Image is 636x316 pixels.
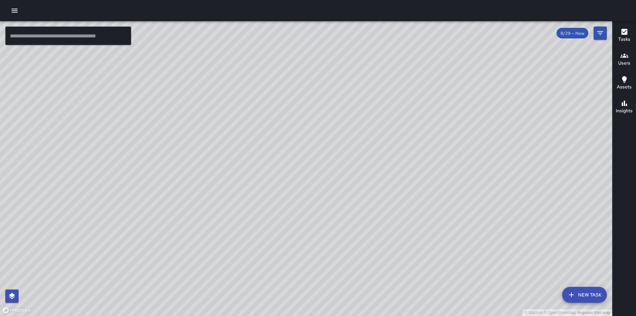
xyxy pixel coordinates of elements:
h6: Assets [617,83,632,91]
h6: Insights [616,107,633,115]
button: Tasks [612,24,636,48]
button: New Task [562,287,607,303]
h6: Tasks [618,36,630,43]
button: Assets [612,72,636,95]
button: Insights [612,95,636,119]
button: Users [612,48,636,72]
button: Filters [594,26,607,40]
h6: Users [618,60,630,67]
span: 8/29 — Now [556,30,588,36]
